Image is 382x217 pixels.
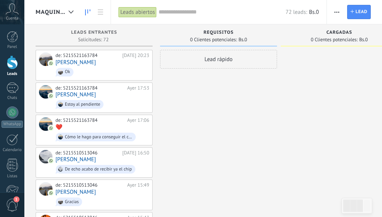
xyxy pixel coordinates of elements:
div: Leads [1,72,23,76]
div: Chats [1,96,23,100]
span: Solicitudes: 72 [78,37,108,42]
div: de: 5215510513046 [55,182,124,188]
div: Cómo le hago para conseguir el código? [65,135,132,140]
span: REQUISITOS [204,30,234,35]
span: Bs.0 [309,9,319,16]
div: De echo acabo de recibir ya el chip [65,167,132,172]
div: Calendario [1,148,23,153]
span: 0 Clientes potenciales: [190,37,237,42]
div: Gracias [65,199,79,205]
a: [PERSON_NAME] [55,189,96,195]
div: de: 5215521163784 [55,52,120,58]
span: Bs.0 [359,37,368,42]
a: Lead [347,5,371,19]
img: com.amocrm.amocrmwa.svg [48,190,54,196]
div: WhatsApp [1,121,23,128]
div: Airam hurtado [39,85,52,99]
div: de: 5215521163784 [55,85,124,91]
a: [PERSON_NAME] [55,59,96,66]
div: Diego [39,52,52,66]
span: 1 [13,196,19,202]
span: Cuenta [6,16,18,21]
div: Sergio [39,182,52,196]
div: Ayer 15:49 [127,182,149,188]
div: Fernando [39,150,52,163]
img: com.amocrm.amocrmwa.svg [48,126,54,131]
div: Leads Entrantes [39,30,149,36]
div: ❤️ [39,117,52,131]
div: REQUISITOS [164,30,273,36]
div: Leads abiertos [118,7,157,18]
div: Listas [1,174,23,179]
img: com.amocrm.amocrmwa.svg [48,61,54,66]
span: 72 leads: [286,9,307,16]
a: [PERSON_NAME] [55,156,96,163]
span: Bs.0 [238,37,247,42]
a: [PERSON_NAME] [55,91,96,98]
img: com.amocrm.amocrmwa.svg [48,93,54,99]
div: Panel [1,45,23,49]
img: com.amocrm.amocrmwa.svg [48,158,54,163]
div: Ok [65,69,70,75]
div: Lead rápido [160,50,277,69]
span: MAQUINA 2 [36,9,66,16]
span: CARGADAS [327,30,352,35]
a: ❤️ [55,124,63,130]
div: [DATE] 16:50 [122,150,149,156]
div: Ayer 17:53 [127,85,149,91]
span: Leads Entrantes [71,30,117,35]
div: Estoy al pendiente [65,102,100,107]
span: 0 Clientes potenciales: [311,37,358,42]
div: de: 5215521163784 [55,117,124,123]
span: Lead [355,5,367,19]
div: [DATE] 20:23 [122,52,149,58]
div: Ayer 17:06 [127,117,149,123]
div: de: 5215510513046 [55,150,120,156]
